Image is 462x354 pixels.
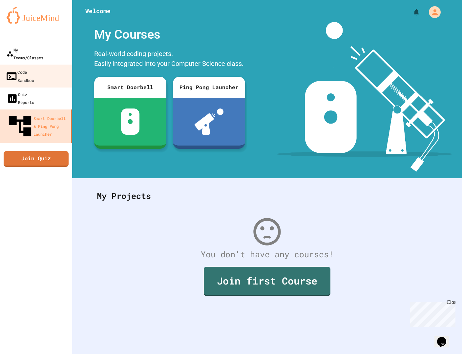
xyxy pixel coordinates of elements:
div: My Notifications [400,7,422,18]
div: Code Sandbox [6,68,34,84]
div: Smart Doorbell & Ping Pong Launcher [7,113,68,140]
img: ppl-with-ball.png [195,108,224,135]
div: My Projects [90,183,444,209]
iframe: chat widget [434,328,455,347]
img: logo-orange.svg [7,7,66,24]
div: You don't have any courses! [90,248,444,261]
a: Join first Course [204,267,330,296]
img: banner-image-my-projects.png [277,22,452,172]
div: My Courses [91,22,248,47]
div: Quiz Reports [7,90,34,106]
iframe: chat widget [408,299,455,327]
div: My Account [422,5,442,20]
div: My Teams/Classes [7,46,43,62]
div: Ping Pong Launcher [173,77,245,98]
a: Join Quiz [4,151,69,167]
div: Real-world coding projects. Easily integrated into your Computer Science class. [91,47,248,72]
div: Chat with us now!Close [3,3,45,42]
div: Smart Doorbell [94,77,166,98]
img: sdb-white.svg [121,108,140,135]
